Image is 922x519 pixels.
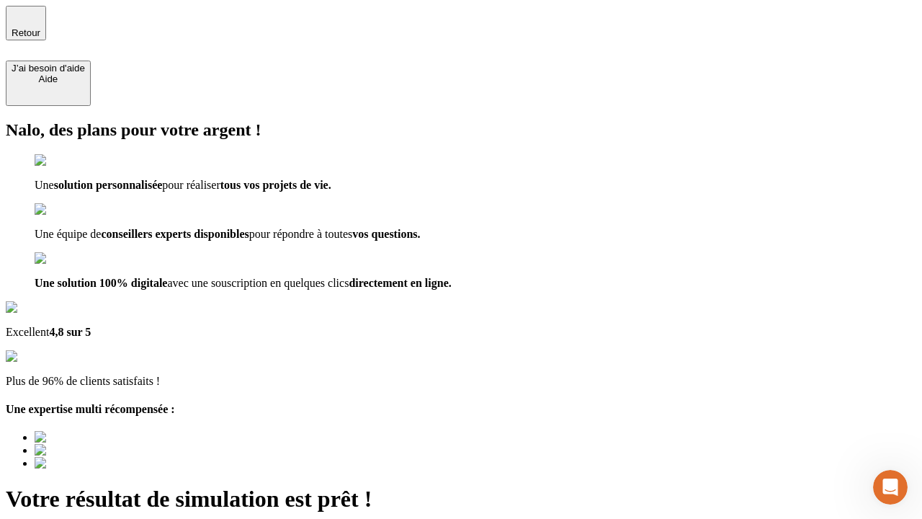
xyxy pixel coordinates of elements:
[167,277,349,289] span: avec une souscription en quelques clics
[249,228,353,240] span: pour répondre à toutes
[6,375,916,388] p: Plus de 96% de clients satisfaits !
[101,228,249,240] span: conseillers experts disponibles
[349,277,451,289] span: directement en ligne.
[12,63,85,74] div: J’ai besoin d'aide
[162,179,220,191] span: pour réaliser
[35,179,54,191] span: Une
[6,326,49,338] span: Excellent
[6,403,916,416] h4: Une expertise multi récompensée :
[35,444,168,457] img: Best savings advice award
[35,457,168,470] img: Best savings advice award
[6,61,91,106] button: J’ai besoin d'aideAide
[352,228,420,240] span: vos questions.
[6,486,916,513] h1: Votre résultat de simulation est prêt !
[6,301,89,314] img: Google Review
[873,470,908,505] iframe: Intercom live chat
[35,228,101,240] span: Une équipe de
[35,154,97,167] img: checkmark
[35,277,167,289] span: Une solution 100% digitale
[6,350,77,363] img: reviews stars
[12,27,40,38] span: Retour
[220,179,331,191] span: tous vos projets de vie.
[12,74,85,84] div: Aide
[54,179,163,191] span: solution personnalisée
[49,326,91,338] span: 4,8 sur 5
[35,252,97,265] img: checkmark
[35,431,168,444] img: Best savings advice award
[6,120,916,140] h2: Nalo, des plans pour votre argent !
[35,203,97,216] img: checkmark
[6,6,46,40] button: Retour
